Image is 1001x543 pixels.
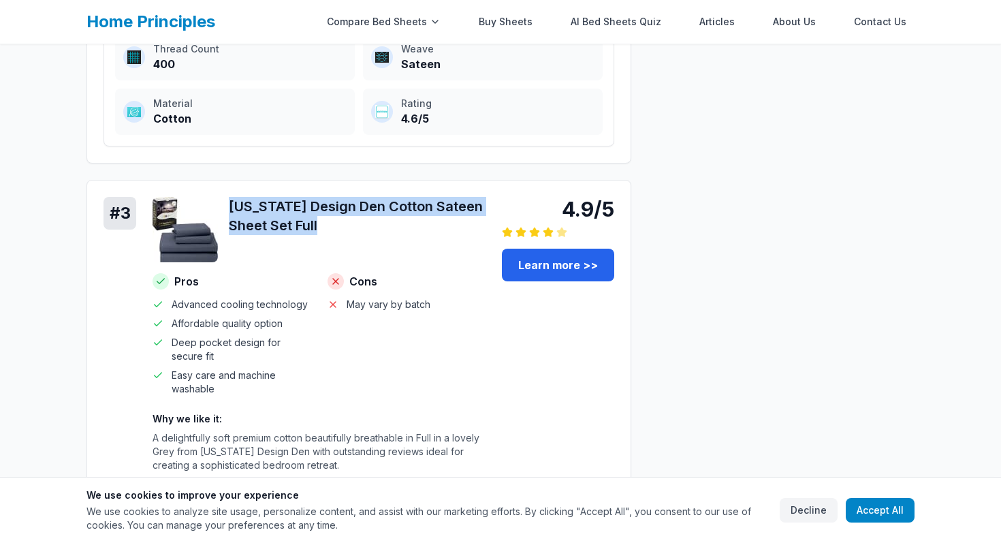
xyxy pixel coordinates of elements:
img: Rating [375,105,389,119]
span: Easy care and machine washable [172,369,311,396]
p: A delightfully soft premium cotton beautifully breathable in Full in a lovely Grey from [US_STATE... [153,431,486,472]
div: Rating [401,97,594,110]
a: Learn more >> [502,249,614,281]
div: Cotton [153,110,347,127]
div: Sateen [401,56,594,72]
div: 4.6/5 [401,110,594,127]
a: About Us [765,8,824,35]
div: Compare Bed Sheets [319,8,449,35]
a: Contact Us [846,8,915,35]
span: Affordable quality option [172,317,283,330]
div: Weave [401,42,594,56]
a: Home Principles [86,12,215,31]
a: Articles [691,8,743,35]
div: Material [153,97,347,110]
h4: Why we like it: [153,412,486,426]
img: Thread Count [127,50,141,64]
div: 4.9/5 [502,197,614,221]
button: Decline [780,498,838,523]
p: We use cookies to analyze site usage, personalize content, and assist with our marketing efforts.... [86,505,769,532]
img: Material [127,105,141,119]
button: Accept All [846,498,915,523]
a: Buy Sheets [471,8,541,35]
a: AI Bed Sheets Quiz [562,8,669,35]
div: 400 [153,56,347,72]
span: May vary by batch [347,298,430,311]
span: Advanced cooling technology [172,298,308,311]
span: Deep pocket design for secure fit [172,336,311,363]
div: # 3 [104,197,136,230]
h3: We use cookies to improve your experience [86,488,769,502]
img: California Design Den Cotton Sateen Sheet Set Full - Cotton product image [153,197,218,262]
h4: Pros [153,273,311,290]
h4: Cons [328,273,486,290]
div: Thread Count [153,42,347,56]
img: Weave [375,50,389,64]
h3: [US_STATE] Design Den Cotton Sateen Sheet Set Full [229,197,486,235]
